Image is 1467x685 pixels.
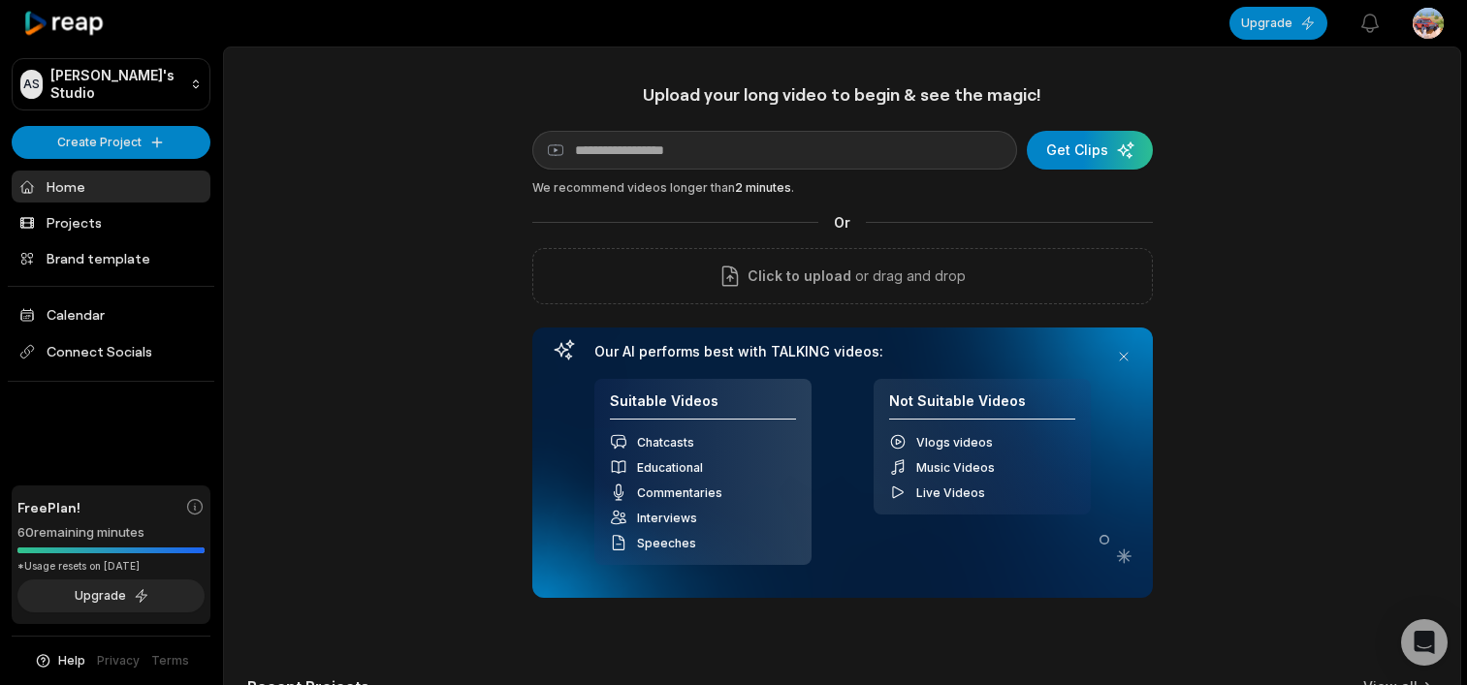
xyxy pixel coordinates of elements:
button: Create Project [12,126,210,159]
div: We recommend videos longer than . [532,179,1153,197]
a: Home [12,171,210,202]
span: Or [818,212,866,233]
h3: Our AI performs best with TALKING videos: [594,343,1091,360]
div: 60 remaining minutes [17,523,205,543]
div: AS [20,70,43,99]
span: 2 minutes [735,180,791,195]
span: Help [58,652,85,669]
h4: Suitable Videos [610,392,796,420]
span: Interviews [637,511,697,525]
button: Upgrade [1229,7,1327,40]
button: Get Clips [1027,131,1153,170]
span: Commentaries [637,485,722,500]
a: Brand template [12,242,210,274]
h4: Not Suitable Videos [889,392,1075,420]
a: Terms [151,652,189,669]
div: *Usage resets on [DATE] [17,559,205,574]
a: Privacy [97,652,140,669]
a: Calendar [12,298,210,330]
a: Projects [12,206,210,238]
button: Help [34,652,85,669]
h1: Upload your long video to begin & see the magic! [532,83,1153,106]
span: Vlogs videos [916,435,993,450]
span: Free Plan! [17,497,80,517]
span: Educational [637,460,703,475]
span: Speeches [637,536,696,550]
span: Click to upload [748,265,851,288]
span: Music Videos [916,460,995,475]
button: Upgrade [17,579,205,612]
div: Open Intercom Messenger [1401,619,1448,666]
p: or drag and drop [851,265,966,288]
span: Live Videos [916,485,985,500]
p: [PERSON_NAME]'s Studio [50,67,182,102]
span: Chatcasts [637,435,694,450]
span: Connect Socials [12,334,210,369]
